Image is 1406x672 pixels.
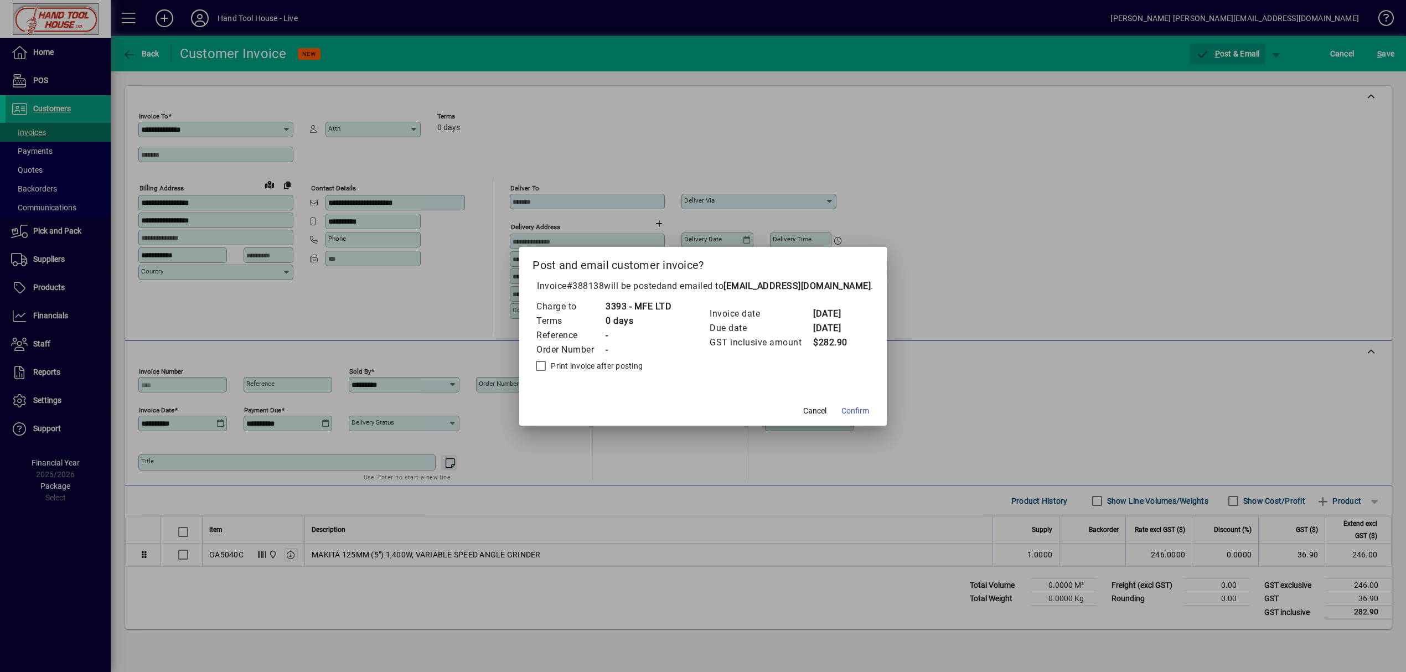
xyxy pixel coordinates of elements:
td: [DATE] [813,307,857,321]
span: Cancel [803,405,826,417]
td: Charge to [536,299,605,314]
td: 0 days [605,314,671,328]
span: and emailed to [661,281,871,291]
td: GST inclusive amount [709,335,813,350]
label: Print invoice after posting [549,360,643,371]
td: Invoice date [709,307,813,321]
td: Order Number [536,343,605,357]
button: Confirm [837,401,873,421]
b: [EMAIL_ADDRESS][DOMAIN_NAME] [723,281,871,291]
p: Invoice will be posted . [533,280,873,293]
td: [DATE] [813,321,857,335]
td: - [605,343,671,357]
td: Terms [536,314,605,328]
button: Cancel [797,401,833,421]
td: - [605,328,671,343]
td: Due date [709,321,813,335]
span: #388138 [567,281,604,291]
h2: Post and email customer invoice? [519,247,887,279]
td: 3393 - MFE LTD [605,299,671,314]
td: $282.90 [813,335,857,350]
span: Confirm [841,405,869,417]
td: Reference [536,328,605,343]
